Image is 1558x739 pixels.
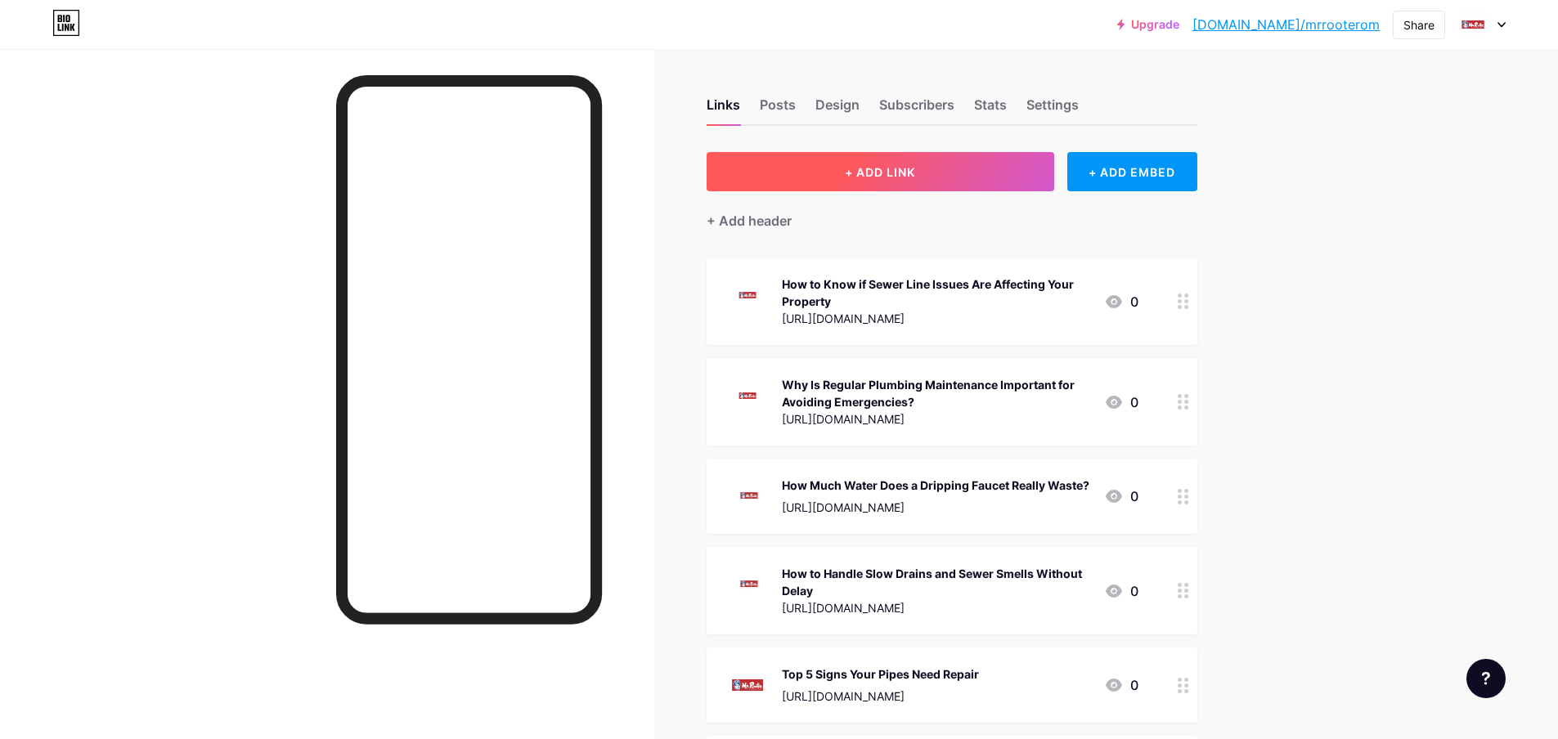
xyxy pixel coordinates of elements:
img: How to Handle Slow Drains and Sewer Smells Without Delay [726,563,769,606]
div: Subscribers [879,95,954,124]
img: How Much Water Does a Dripping Faucet Really Waste? [726,475,769,517]
div: 0 [1104,581,1138,601]
div: Design [815,95,860,124]
div: Why Is Regular Plumbing Maintenance Important for Avoiding Emergencies? [782,376,1091,410]
div: 0 [1104,292,1138,311]
div: [URL][DOMAIN_NAME] [782,687,979,705]
div: [URL][DOMAIN_NAME] [782,499,1089,516]
div: + ADD EMBED [1067,152,1197,191]
div: Stats [974,95,1007,124]
img: Mr. Rooter Plumbing of Youngstown [1457,9,1488,40]
div: 0 [1104,486,1138,506]
div: [URL][DOMAIN_NAME] [782,310,1091,327]
div: Links [707,95,740,124]
div: + Add header [707,211,792,231]
div: Settings [1026,95,1079,124]
div: How Much Water Does a Dripping Faucet Really Waste? [782,477,1089,494]
img: How to Know if Sewer Line Issues Are Affecting Your Property [726,274,769,316]
button: + ADD LINK [707,152,1054,191]
div: How to Handle Slow Drains and Sewer Smells Without Delay [782,565,1091,599]
img: Top 5 Signs Your Pipes Need Repair [726,664,769,706]
div: Top 5 Signs Your Pipes Need Repair [782,665,979,683]
img: Why Is Regular Plumbing Maintenance Important for Avoiding Emergencies? [726,374,769,417]
div: Posts [760,95,796,124]
div: Share [1403,16,1435,34]
span: + ADD LINK [845,165,915,179]
div: How to Know if Sewer Line Issues Are Affecting Your Property [782,275,1091,310]
div: [URL][DOMAIN_NAME] [782,599,1091,616]
a: [DOMAIN_NAME]/mrrooterom [1192,15,1380,34]
div: 0 [1104,392,1138,412]
div: 0 [1104,675,1138,695]
a: Upgrade [1117,18,1179,31]
div: [URL][DOMAIN_NAME] [782,410,1091,428]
